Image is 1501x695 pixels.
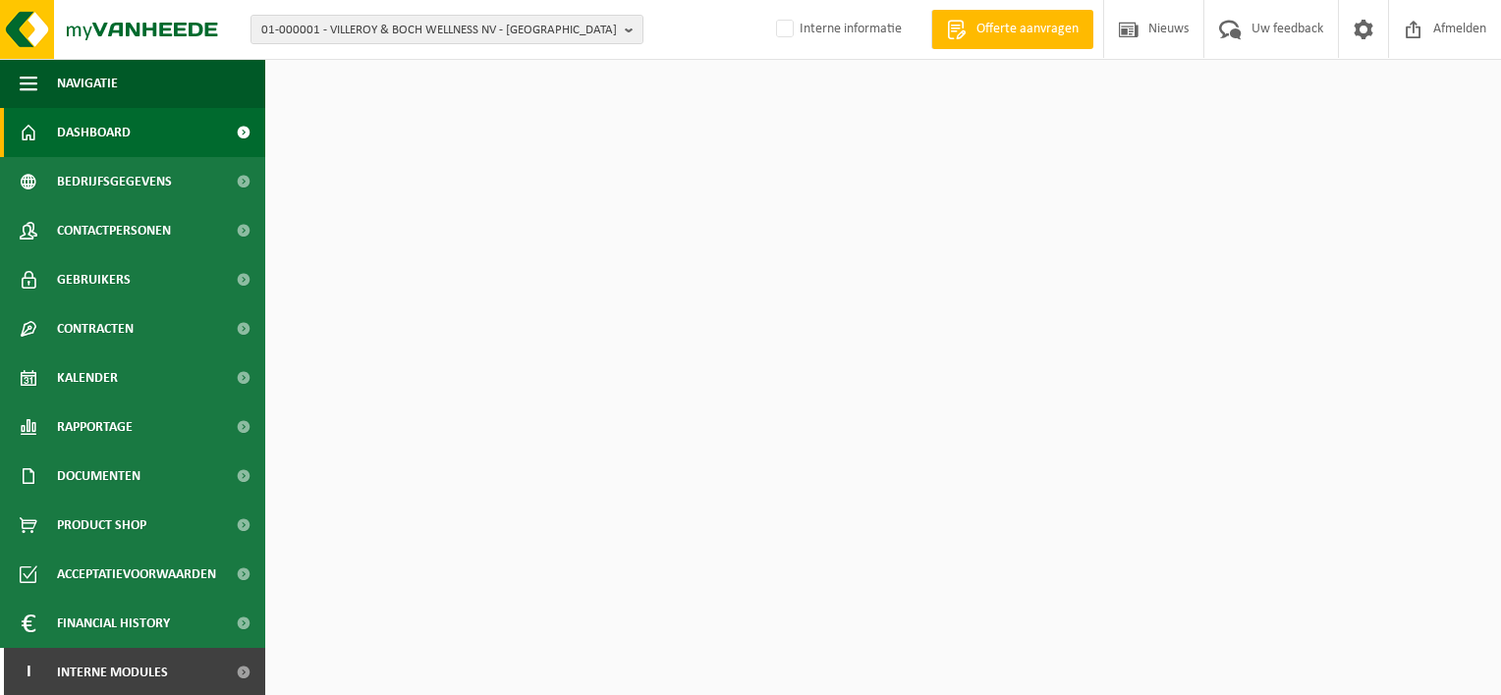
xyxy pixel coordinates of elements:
[250,15,643,44] button: 01-000001 - VILLEROY & BOCH WELLNESS NV - [GEOGRAPHIC_DATA]
[57,157,172,206] span: Bedrijfsgegevens
[57,59,118,108] span: Navigatie
[57,402,133,452] span: Rapportage
[261,16,617,45] span: 01-000001 - VILLEROY & BOCH WELLNESS NV - [GEOGRAPHIC_DATA]
[57,452,140,501] span: Documenten
[57,108,131,157] span: Dashboard
[57,550,216,599] span: Acceptatievoorwaarden
[57,599,170,648] span: Financial History
[931,10,1093,49] a: Offerte aanvragen
[57,304,134,353] span: Contracten
[972,20,1084,39] span: Offerte aanvragen
[57,206,171,255] span: Contactpersonen
[772,15,902,44] label: Interne informatie
[57,353,118,402] span: Kalender
[57,255,131,304] span: Gebruikers
[57,501,146,550] span: Product Shop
